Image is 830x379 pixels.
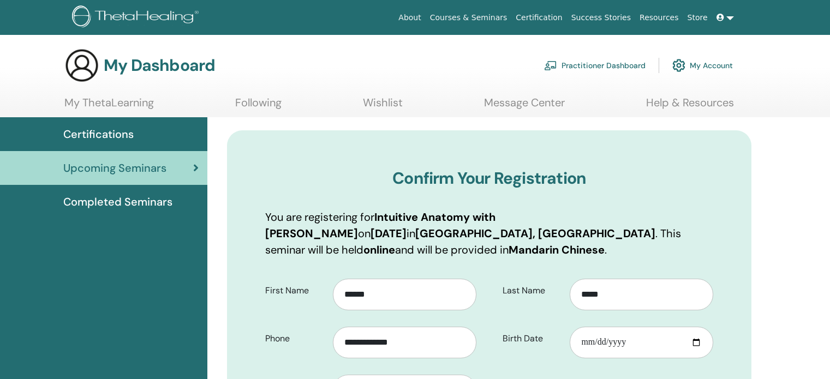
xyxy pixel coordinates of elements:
[363,96,403,117] a: Wishlist
[63,160,166,176] span: Upcoming Seminars
[235,96,282,117] a: Following
[257,280,333,301] label: First Name
[567,8,635,28] a: Success Stories
[394,8,425,28] a: About
[265,210,495,240] b: Intuitive Anatomy with [PERSON_NAME]
[257,328,333,349] label: Phone
[646,96,734,117] a: Help & Resources
[426,8,512,28] a: Courses & Seminars
[371,226,407,240] b: [DATE]
[64,48,99,83] img: generic-user-icon.jpg
[494,280,570,301] label: Last Name
[672,53,733,77] a: My Account
[509,243,605,257] b: Mandarin Chinese
[63,126,134,142] span: Certifications
[265,169,713,188] h3: Confirm Your Registration
[63,194,172,210] span: Completed Seminars
[363,243,395,257] b: online
[104,56,215,75] h3: My Dashboard
[672,56,685,75] img: cog.svg
[72,5,202,30] img: logo.png
[64,96,154,117] a: My ThetaLearning
[683,8,712,28] a: Store
[265,209,713,258] p: You are registering for on in . This seminar will be held and will be provided in .
[544,61,557,70] img: chalkboard-teacher.svg
[494,328,570,349] label: Birth Date
[415,226,655,240] b: [GEOGRAPHIC_DATA], [GEOGRAPHIC_DATA]
[635,8,683,28] a: Resources
[544,53,646,77] a: Practitioner Dashboard
[511,8,566,28] a: Certification
[484,96,565,117] a: Message Center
